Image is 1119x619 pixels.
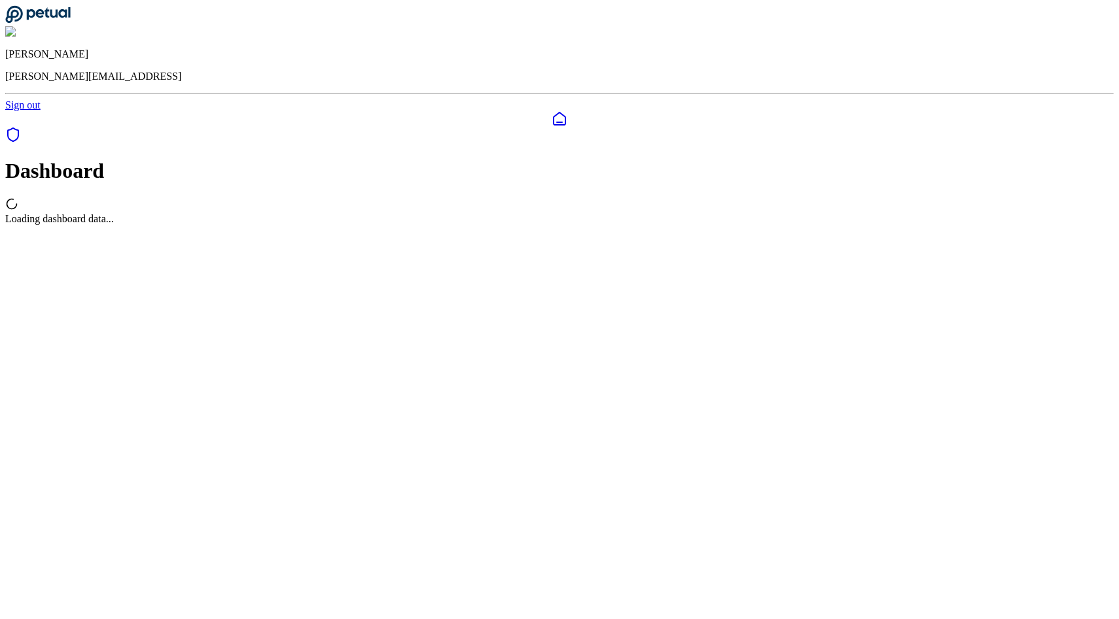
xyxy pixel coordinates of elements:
[5,99,41,110] a: Sign out
[5,14,71,25] a: Go to Dashboard
[5,71,1114,82] p: [PERSON_NAME][EMAIL_ADDRESS]
[5,111,1114,127] a: Dashboard
[5,159,1114,183] h1: Dashboard
[5,213,1114,225] div: Loading dashboard data...
[5,26,62,38] img: Andrew Li
[5,133,21,144] a: SOC 1 Reports
[5,48,1114,60] p: [PERSON_NAME]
